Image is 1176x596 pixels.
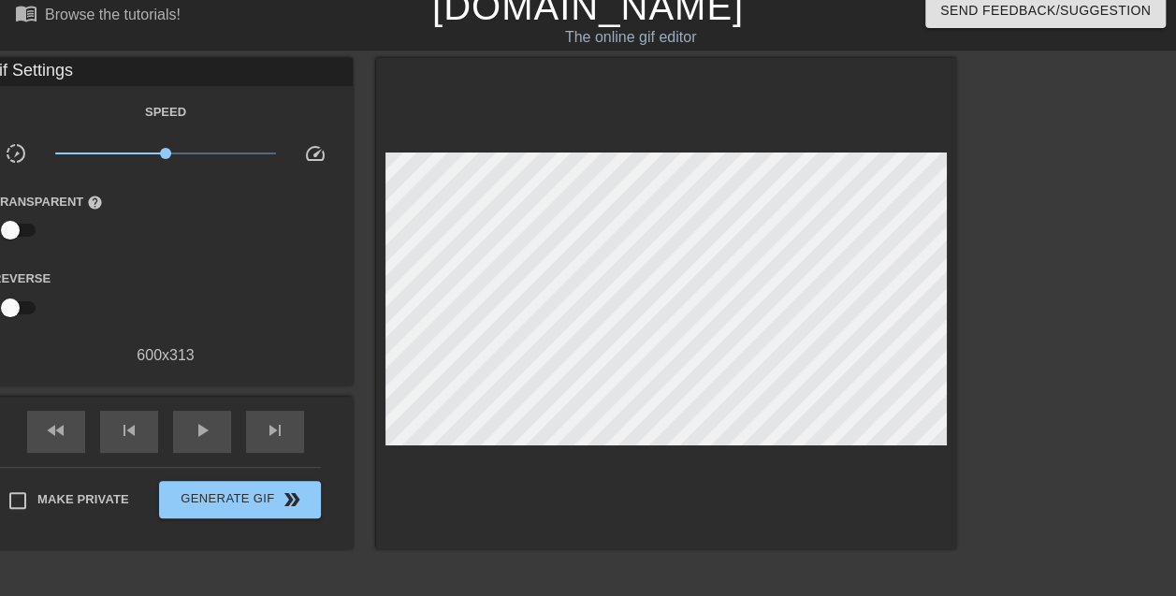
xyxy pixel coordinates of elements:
span: skip_previous [118,419,140,442]
a: Browse the tutorials! [15,2,181,31]
button: Generate Gif [159,481,321,518]
span: slow_motion_video [5,142,27,165]
span: Make Private [37,490,129,509]
span: fast_rewind [45,419,67,442]
div: The online gif editor [401,26,860,49]
span: help [87,195,103,211]
label: Speed [145,103,186,122]
span: play_arrow [191,419,213,442]
span: menu_book [15,2,37,24]
span: double_arrow [281,488,303,511]
span: speed [304,142,327,165]
span: Generate Gif [167,488,313,511]
span: skip_next [264,419,286,442]
div: Browse the tutorials! [45,7,181,22]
